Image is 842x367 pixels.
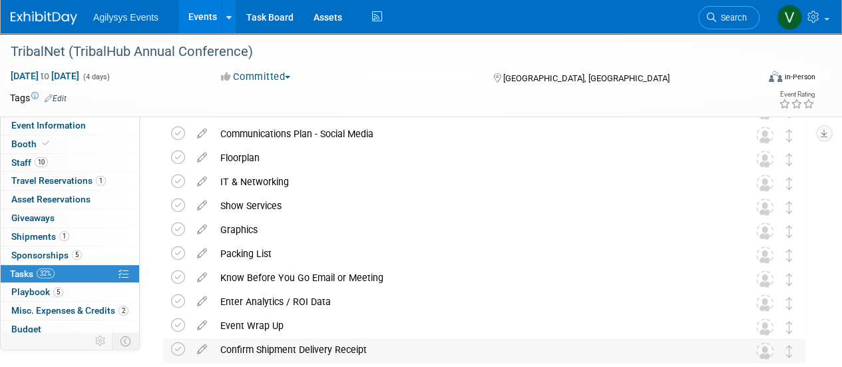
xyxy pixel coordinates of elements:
[1,190,139,208] a: Asset Reservations
[190,320,214,332] a: edit
[112,332,140,350] td: Toggle Event Tabs
[59,231,69,241] span: 1
[779,91,815,98] div: Event Rating
[190,200,214,212] a: edit
[769,71,782,82] img: Format-Inperson.png
[777,5,802,30] img: Vaitiare Munoz
[214,194,730,217] div: Show Services
[43,140,49,147] i: Booth reservation complete
[1,283,139,301] a: Playbook5
[756,151,773,168] img: Unassigned
[784,72,815,82] div: In-Person
[93,12,158,23] span: Agilysys Events
[11,139,52,149] span: Booth
[756,294,773,312] img: Unassigned
[11,157,48,168] span: Staff
[10,70,80,82] span: [DATE] [DATE]
[214,290,730,313] div: Enter Analytics / ROI Data
[96,176,106,186] span: 1
[1,172,139,190] a: Travel Reservations1
[11,286,63,297] span: Playbook
[214,314,730,337] div: Event Wrap Up
[1,265,139,283] a: Tasks32%
[1,154,139,172] a: Staff10
[214,242,730,265] div: Packing List
[11,324,41,334] span: Budget
[756,198,773,216] img: Unassigned
[82,73,110,81] span: (4 days)
[53,287,63,297] span: 5
[786,201,793,214] i: Move task
[11,212,55,223] span: Giveaways
[756,246,773,264] img: Unassigned
[786,345,793,358] i: Move task
[786,177,793,190] i: Move task
[72,250,82,260] span: 5
[190,152,214,164] a: edit
[11,175,106,186] span: Travel Reservations
[1,209,139,227] a: Giveaways
[190,224,214,236] a: edit
[756,127,773,144] img: Unassigned
[786,321,793,334] i: Move task
[756,342,773,360] img: Unassigned
[214,147,730,169] div: Floorplan
[1,302,139,320] a: Misc. Expenses & Credits2
[39,71,51,81] span: to
[214,338,730,361] div: Confirm Shipment Delivery Receipt
[190,272,214,284] a: edit
[118,306,128,316] span: 2
[89,332,112,350] td: Personalize Event Tab Strip
[756,270,773,288] img: Unassigned
[45,94,67,103] a: Edit
[716,13,747,23] span: Search
[786,129,793,142] i: Move task
[1,320,139,338] a: Budget
[1,228,139,246] a: Shipments1
[214,123,730,145] div: Communications Plan - Social Media
[786,273,793,286] i: Move task
[35,157,48,167] span: 10
[11,250,82,260] span: Sponsorships
[11,305,128,316] span: Misc. Expenses & Credits
[756,175,773,192] img: Unassigned
[11,194,91,204] span: Asset Reservations
[1,135,139,153] a: Booth
[786,153,793,166] i: Move task
[11,120,86,131] span: Event Information
[190,344,214,356] a: edit
[503,73,669,83] span: [GEOGRAPHIC_DATA], [GEOGRAPHIC_DATA]
[6,40,747,64] div: TribalNet (TribalHub Annual Conference)
[756,222,773,240] img: Unassigned
[11,231,69,242] span: Shipments
[786,249,793,262] i: Move task
[214,266,730,289] div: Know Before You Go Email or Meeting
[756,318,773,336] img: Unassigned
[214,218,730,241] div: Graphics
[10,91,67,105] td: Tags
[1,246,139,264] a: Sponsorships5
[786,225,793,238] i: Move task
[1,117,139,135] a: Event Information
[37,268,55,278] span: 32%
[190,248,214,260] a: edit
[190,128,214,140] a: edit
[698,69,815,89] div: Event Format
[786,297,793,310] i: Move task
[214,171,730,193] div: IT & Networking
[216,70,296,84] button: Committed
[190,296,214,308] a: edit
[11,11,77,25] img: ExhibitDay
[698,6,759,29] a: Search
[10,268,55,279] span: Tasks
[190,176,214,188] a: edit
